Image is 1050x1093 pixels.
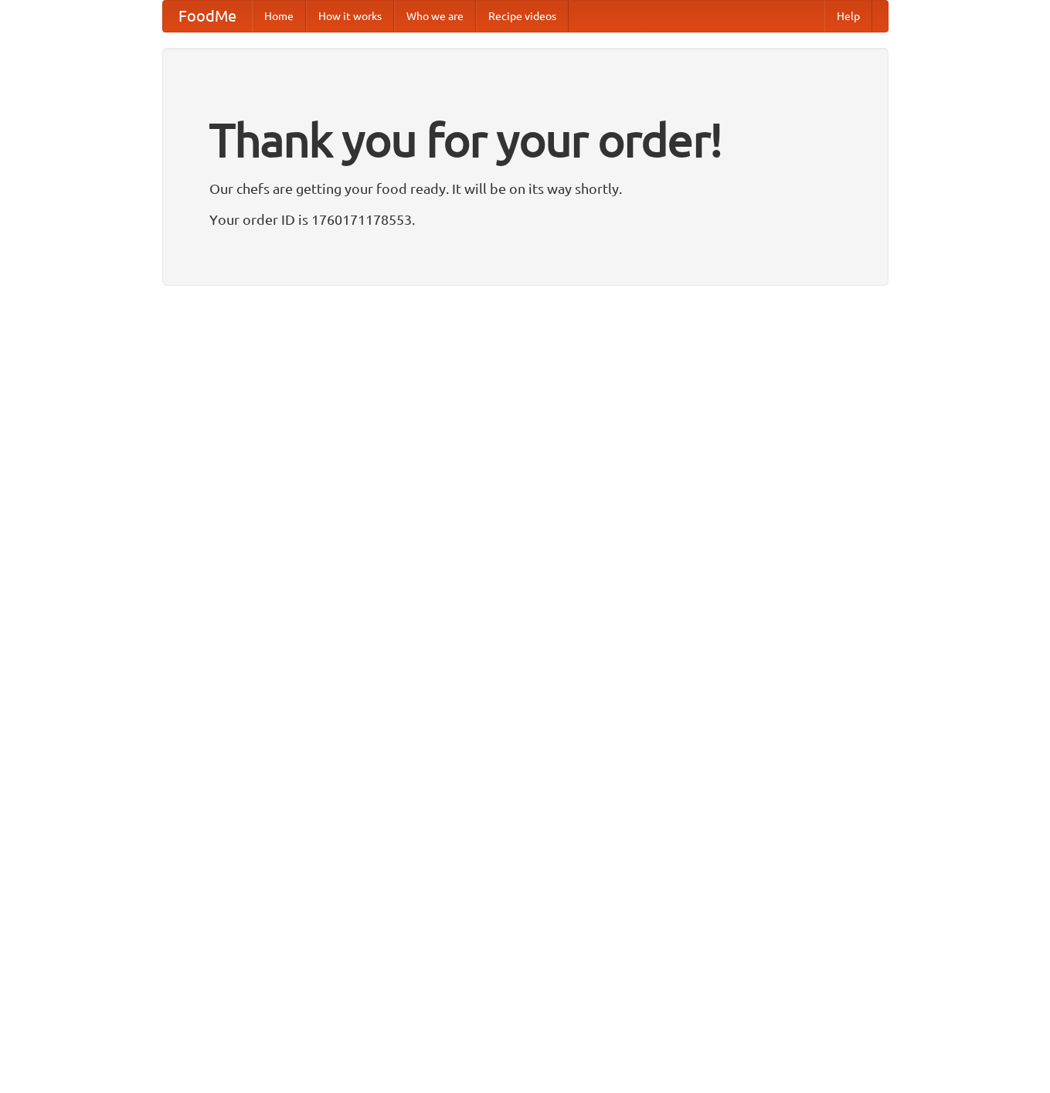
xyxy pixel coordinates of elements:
a: Recipe videos [476,1,569,32]
p: Your order ID is 1760171178553. [209,208,841,231]
a: How it works [306,1,394,32]
a: Home [252,1,306,32]
p: Our chefs are getting your food ready. It will be on its way shortly. [209,177,841,200]
h1: Thank you for your order! [209,103,841,177]
a: FoodMe [163,1,252,32]
a: Help [824,1,872,32]
a: Who we are [394,1,476,32]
